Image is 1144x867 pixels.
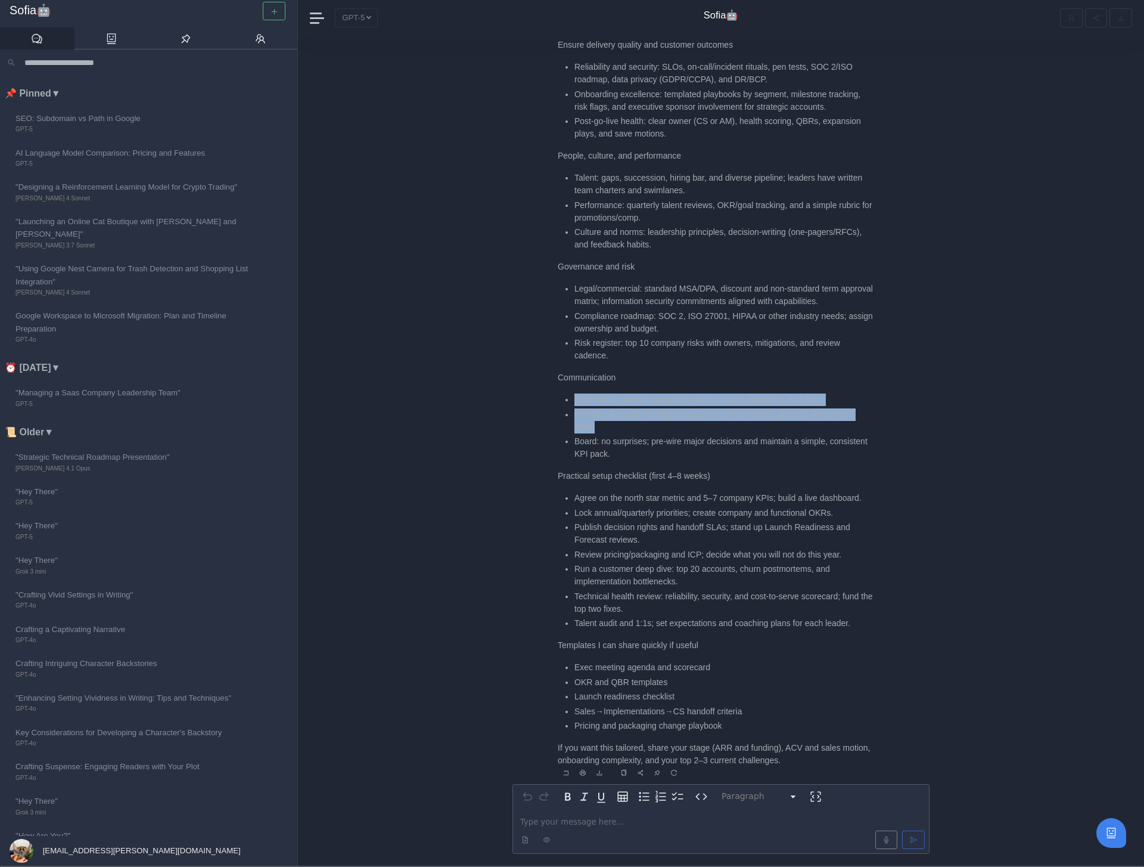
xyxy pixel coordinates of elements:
span: "Enhancing Setting Vividness in Writing: Tips and Techniques" [15,692,255,704]
span: "Crafting Vivid Settings in Writing" [15,589,255,601]
button: Bold [559,788,576,805]
span: [PERSON_NAME] 4.1 Opus [15,464,255,473]
span: [PERSON_NAME] 4 Sonnet [15,288,255,298]
li: Monthly all-hands: strategy progress, customer stories, product demos, and AMA. [574,408,873,433]
input: Search conversations [20,54,290,71]
span: GPT-5 [15,400,255,409]
li: Sales→Implementations→CS handoff criteria [574,705,873,718]
li: Talent: gaps, succession, hiring bar, and diverse pipeline; leaders have written team charters an... [574,172,873,197]
li: Talent audit and 1:1s; set expectations and coaching plans for each leader. [574,617,873,630]
span: [EMAIL_ADDRESS][PERSON_NAME][DOMAIN_NAME] [41,846,241,855]
span: "Hey There" [15,554,255,566]
span: [PERSON_NAME] 3.7 Sonnet [15,241,255,250]
span: AI Language Model Comparison: Pricing and Features [15,147,255,159]
div: toggle group [636,788,686,805]
span: Grok 3 mini [15,808,255,818]
span: "Strategic Technical Roadmap Presentation" [15,451,255,463]
span: "Hey There" [15,795,255,807]
p: Governance and risk [558,261,873,273]
li: Run a customer deep dive: top 20 accounts, churn postmortems, and implementation bottlenecks. [574,563,873,588]
button: Numbered list [652,788,669,805]
span: GPT-4o [15,601,255,611]
span: GPT-4o [15,670,255,680]
li: Legal/commercial: standard MSA/DPA, discount and non-standard term approval matrix; information s... [574,283,873,308]
span: "Hey There" [15,485,255,498]
li: Onboarding excellence: templated playbooks by segment, milestone tracking, risk flags, and execut... [574,88,873,113]
p: Communication [558,371,873,384]
button: Check list [669,788,686,805]
button: Italic [576,788,593,805]
span: Google Workspace to Microsoft Migration: Plan and Timeline Preparation [15,309,255,335]
span: "Managing a Saas Company Leadership Team" [15,386,255,399]
li: Agree on the north star metric and 5–7 company KPIs; build a live dashboard. [574,492,873,504]
button: Block type [717,788,803,805]
span: GPT-4o [15,739,255,748]
span: GPT-4o [15,335,255,345]
p: Templates I can share quickly if useful [558,639,873,652]
span: Crafting Suspense: Engaging Readers with Your Plot [15,760,255,773]
li: Reliability and security: SLOs, on-call/incident rituals, pen tests, SOC 2/ISO roadmap, data priv... [574,61,873,86]
li: Compliance roadmap: SOC 2, ISO 27001, HIPAA or other industry needs; assign ownership and budget. [574,310,873,335]
span: "Launching an Online Cat Boutique with [PERSON_NAME] and [PERSON_NAME]" [15,215,255,241]
li: Technical health review: reliability, security, and cost-to-serve scorecard; fund the top two fixes. [574,590,873,615]
a: Sofia🤖 [10,4,288,18]
span: "Using Google Nest Camera for Trash Detection and Shopping List Integration" [15,262,255,288]
div: editable markdown [513,809,929,853]
span: GPT-4o [15,636,255,645]
span: GPT-5 [15,498,255,507]
h4: Sofia🤖 [704,10,739,21]
p: If you want this tailored, share your stage (ARR and funding), ACV and sales motion, onboarding c... [558,742,873,767]
span: "How Are You?" [15,829,255,842]
span: Crafting a Captivating Narrative [15,623,255,636]
span: GPT-5 [15,125,255,134]
li: ⏰ [DATE] ▼ [5,360,297,376]
li: Lock annual/quarterly priorities; create company and functional OKRs. [574,507,873,519]
li: Pricing and packaging change playbook [574,720,873,732]
li: Culture and norms: leadership principles, decision-writing (one-pagers/RFCs), and feedback habits. [574,226,873,251]
span: Grok 3 mini [15,567,255,577]
span: GPT-4o [15,773,255,783]
li: Post-go-live health: clear owner (CS or AM), health scoring, QBRs, expansion plays, and save moti... [574,115,873,140]
span: Crafting Intriguing Character Backstories [15,657,255,670]
span: GPT-5 [15,532,255,542]
span: "Hey There" [15,519,255,532]
button: Inline code format [693,788,710,805]
li: Exec weekly memo: top metrics, wins, misses, decisions, and asks. [574,394,873,406]
span: [PERSON_NAME] 4 Sonnet [15,194,255,203]
li: Risk register: top 10 company risks with owners, mitigations, and review cadence. [574,337,873,362]
p: People, culture, and performance [558,150,873,162]
span: "Designing a Reinforcement Learning Model for Crypto Trading" [15,181,255,193]
li: Board: no surprises; pre-wire major decisions and maintain a simple, consistent KPI pack. [574,435,873,460]
span: GPT-4o [15,704,255,714]
li: Performance: quarterly talent reviews, OKR/goal tracking, and a simple rubric for promotions/comp. [574,199,873,224]
li: 📜 Older ▼ [5,425,297,440]
button: Underline [593,788,610,805]
button: Bulleted list [636,788,652,805]
li: Exec meeting agenda and scorecard [574,661,873,674]
p: Practical setup checklist (first 4–8 weeks) [558,470,873,482]
span: SEO: Subdomain vs Path in Google [15,112,255,125]
li: Launch readiness checklist [574,690,873,703]
span: GPT-5 [15,159,255,169]
li: Review pricing/packaging and ICP; decide what you will not do this year. [574,549,873,561]
li: 📌 Pinned ▼ [5,86,297,101]
span: Key Considerations for Developing a Character's Backstory [15,726,255,739]
li: Publish decision rights and handoff SLAs; stand up Launch Readiness and Forecast reviews. [574,521,873,546]
li: OKR and QBR templates [574,676,873,689]
p: Ensure delivery quality and customer outcomes [558,39,873,51]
